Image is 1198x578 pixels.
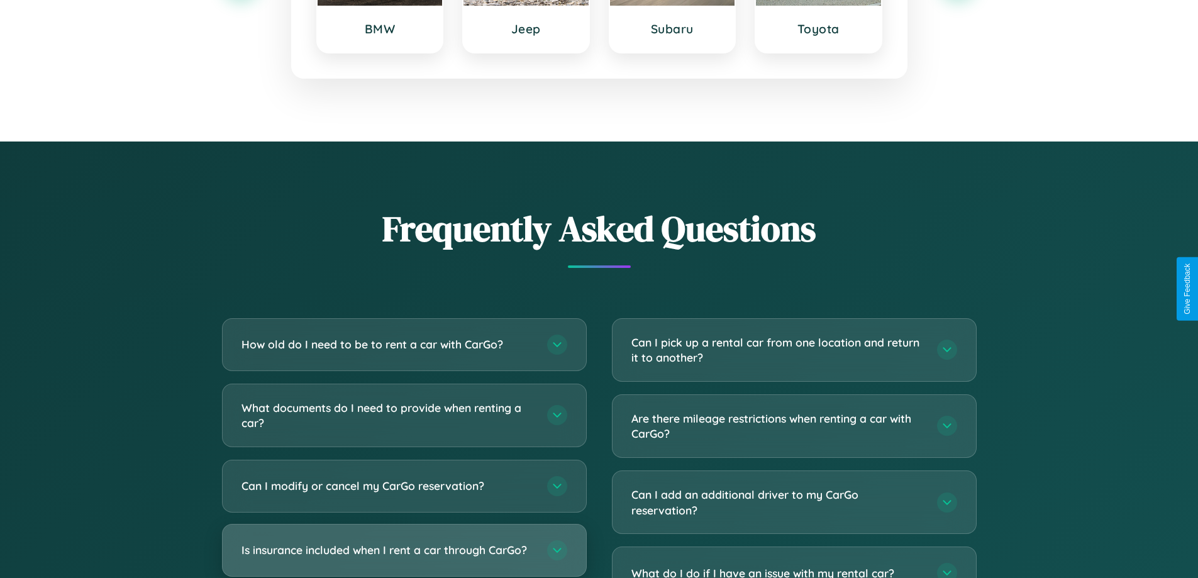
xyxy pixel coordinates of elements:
h3: How old do I need to be to rent a car with CarGo? [241,336,535,352]
h3: Subaru [623,21,723,36]
h3: Can I add an additional driver to my CarGo reservation? [631,487,924,518]
h3: BMW [330,21,430,36]
h3: Toyota [768,21,868,36]
h2: Frequently Asked Questions [222,204,977,253]
h3: Can I pick up a rental car from one location and return it to another? [631,335,924,365]
h3: Is insurance included when I rent a car through CarGo? [241,542,535,558]
h3: Are there mileage restrictions when renting a car with CarGo? [631,411,924,442]
h3: Jeep [476,21,576,36]
div: Give Feedback [1183,264,1192,314]
h3: What documents do I need to provide when renting a car? [241,400,535,431]
h3: Can I modify or cancel my CarGo reservation? [241,478,535,494]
